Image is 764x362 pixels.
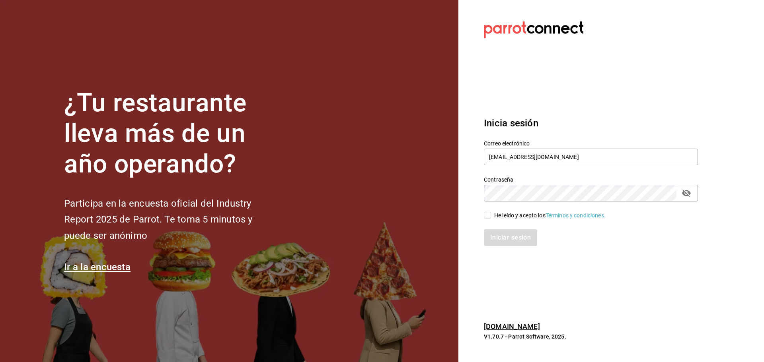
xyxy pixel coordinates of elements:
[680,186,693,200] button: passwordField
[484,141,698,146] label: Correo electrónico
[484,116,698,130] h3: Inicia sesión
[484,149,698,165] input: Ingresa tu correo electrónico
[494,211,606,220] div: He leído y acepto los
[484,322,540,331] a: [DOMAIN_NAME]
[484,177,698,182] label: Contraseña
[64,88,279,179] h1: ¿Tu restaurante lleva más de un año operando?
[64,196,279,244] h2: Participa en la encuesta oficial del Industry Report 2025 de Parrot. Te toma 5 minutos y puede se...
[64,261,131,273] a: Ir a la encuesta
[484,333,698,341] p: V1.70.7 - Parrot Software, 2025.
[546,212,606,219] a: Términos y condiciones.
